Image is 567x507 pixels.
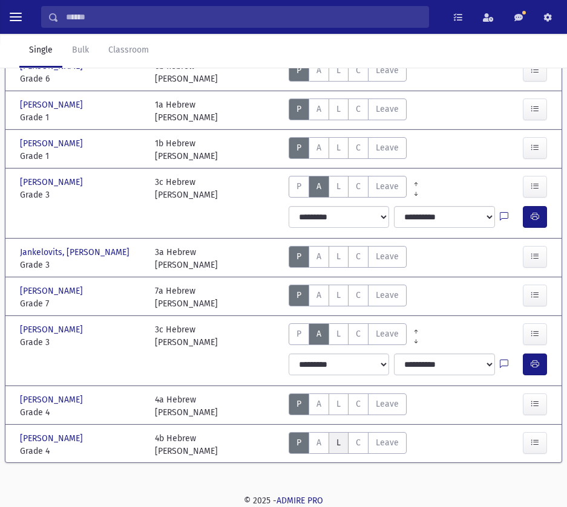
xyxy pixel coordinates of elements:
[336,104,341,114] span: L
[20,393,85,406] span: [PERSON_NAME]
[336,181,341,192] span: L
[289,98,407,124] div: AttTypes
[20,285,85,297] span: [PERSON_NAME]
[20,336,143,349] span: Grade 3
[155,60,218,85] div: 6b hebrew [PERSON_NAME]
[297,65,301,76] span: P
[316,104,321,114] span: A
[20,406,143,419] span: Grade 4
[20,432,85,445] span: [PERSON_NAME]
[297,399,301,409] span: P
[356,143,361,153] span: C
[356,438,361,448] span: C
[316,329,321,339] span: A
[376,290,399,300] span: Leave
[316,65,321,76] span: A
[316,181,321,192] span: A
[20,445,143,457] span: Grade 4
[20,297,143,310] span: Grade 7
[297,181,301,192] span: P
[155,137,218,163] div: 1b Hebrew [PERSON_NAME]
[376,181,399,192] span: Leave
[155,393,218,419] div: 4a Hebrew [PERSON_NAME]
[336,329,341,339] span: L
[297,438,301,448] span: P
[376,104,399,114] span: Leave
[20,176,85,189] span: [PERSON_NAME]
[20,259,143,271] span: Grade 3
[316,290,321,300] span: A
[356,290,361,300] span: C
[316,399,321,409] span: A
[155,432,218,457] div: 4b Hebrew [PERSON_NAME]
[155,323,218,349] div: 3c Hebrew [PERSON_NAME]
[155,285,218,310] div: 7a Hebrew [PERSON_NAME]
[20,150,143,163] span: Grade 1
[155,98,218,124] div: 1a Hebrew [PERSON_NAME]
[99,34,159,68] a: Classroom
[155,176,218,201] div: 3c Hebrew [PERSON_NAME]
[356,251,361,262] span: C
[289,323,407,349] div: AttTypes
[20,323,85,336] span: [PERSON_NAME]
[289,246,407,271] div: AttTypes
[20,189,143,201] span: Grade 3
[62,34,99,68] a: Bulk
[289,137,407,163] div: AttTypes
[336,399,341,409] span: L
[59,6,428,28] input: Search
[376,438,399,448] span: Leave
[356,181,361,192] span: C
[289,176,407,201] div: AttTypes
[376,329,399,339] span: Leave
[155,246,218,271] div: 3a Hebrew [PERSON_NAME]
[376,143,399,153] span: Leave
[289,393,407,419] div: AttTypes
[297,290,301,300] span: P
[336,290,341,300] span: L
[10,494,557,507] div: © 2025 -
[316,438,321,448] span: A
[20,73,143,85] span: Grade 6
[376,65,399,76] span: Leave
[20,246,132,259] span: Jankelovits, [PERSON_NAME]
[20,98,85,111] span: [PERSON_NAME]
[19,34,62,68] a: Single
[336,65,341,76] span: L
[297,143,301,153] span: P
[356,329,361,339] span: C
[20,137,85,150] span: [PERSON_NAME]
[5,6,27,28] button: toggle menu
[356,104,361,114] span: C
[289,285,407,310] div: AttTypes
[336,438,341,448] span: L
[289,60,407,85] div: AttTypes
[356,65,361,76] span: C
[336,143,341,153] span: L
[316,143,321,153] span: A
[376,251,399,262] span: Leave
[356,399,361,409] span: C
[297,329,301,339] span: P
[297,251,301,262] span: P
[20,111,143,124] span: Grade 1
[376,399,399,409] span: Leave
[336,251,341,262] span: L
[289,432,407,457] div: AttTypes
[297,104,301,114] span: P
[316,251,321,262] span: A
